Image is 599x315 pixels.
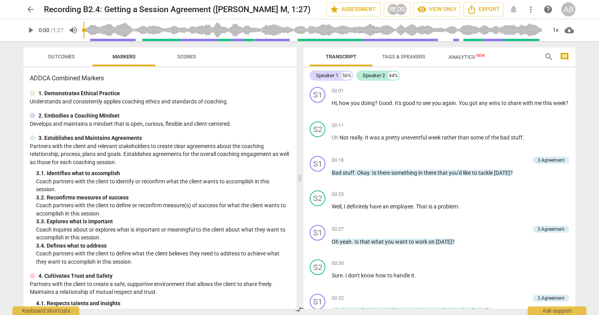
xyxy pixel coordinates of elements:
span: on [428,239,436,245]
span: ? [488,308,491,314]
span: me [534,100,543,106]
span: employee [390,203,413,210]
span: . [523,134,524,141]
span: chat [460,308,472,314]
h2: Recording B2.4: Getting a Session Agreement ([PERSON_NAME] M, 1:27) [44,5,310,14]
span: work [415,239,428,245]
span: any [479,100,489,106]
span: how [339,100,351,106]
button: Search [543,51,555,63]
span: there [424,170,437,176]
span: some [470,134,485,141]
span: the [491,134,500,141]
span: Well [354,308,365,314]
span: 00:18 [332,157,344,164]
button: AB [561,2,575,16]
span: a [434,203,438,210]
p: Coach partners with the client to define what the client believes they need to address to achieve... [36,250,290,266]
span: cloud_download [565,25,574,35]
span: doing [361,100,375,106]
span: really [350,134,362,141]
div: 56% [341,72,352,80]
span: the [451,308,460,314]
span: share [508,100,523,106]
div: Change speaker [310,121,325,137]
span: see [423,100,432,106]
span: a [402,308,406,314]
button: RNDG [384,2,410,16]
span: . [456,100,459,106]
span: Sure [332,272,343,279]
span: more_vert [526,5,535,14]
span: Tags & Speakers [382,54,425,60]
span: to [387,272,394,279]
div: Speaker 1 [316,72,338,80]
span: than [458,134,470,141]
span: week [553,100,566,106]
span: Not [339,134,350,141]
span: have [370,203,383,210]
div: 3.Agreement [537,295,565,302]
span: want [395,239,409,245]
span: to [409,239,415,245]
span: 00:27 [332,226,344,233]
span: Oh [332,239,340,245]
p: 4. Cultivates Trust and Safety [38,272,113,280]
span: help [543,5,553,14]
span: New [476,53,485,58]
span: uneventful [401,134,428,141]
span: 00:25 [332,191,344,198]
span: there [378,170,391,176]
span: ? [566,100,568,106]
span: Good [379,100,392,106]
span: Export [467,5,500,14]
button: View only [414,2,460,16]
span: . [458,203,459,210]
button: Volume [66,23,80,37]
span: for [443,308,451,314]
span: / 1:27 [51,27,64,33]
span: visibility [417,5,427,14]
span: Scores [177,54,196,60]
a: Help [541,2,555,16]
span: of [485,134,491,141]
span: search [544,52,554,62]
div: Change speaker [310,156,325,172]
span: outcome [420,308,443,314]
p: Coach partners with the client to identify or reconfirm what the client wants to accomplish in th... [36,177,290,194]
button: Assessment [326,2,381,16]
span: was [370,134,381,141]
div: 3. 2. Reconfirms measures of success [36,194,290,202]
span: Outcomes [48,54,75,60]
span: 00:30 [332,260,344,267]
span: rather [442,134,458,141]
div: 1x [548,24,563,36]
span: handle [394,272,411,279]
span: comment [560,52,569,62]
span: . [413,203,416,210]
span: wins [489,100,501,106]
span: don't [348,272,361,279]
span: would [379,308,395,314]
button: Show/Hide comments [558,51,571,63]
span: this [543,100,553,106]
span: 00:32 [332,295,344,302]
p: 1. Demonstrates Ethical Practice [38,89,120,98]
span: to [472,170,478,176]
span: . [392,100,395,106]
span: Analytics [448,54,485,60]
span: , [341,203,344,210]
div: Speaker 2 [363,72,385,80]
span: [DATE] [494,170,510,176]
span: to [416,100,423,106]
span: you [385,239,395,245]
button: Export [463,2,503,16]
span: You [459,100,469,106]
span: It [365,134,370,141]
span: something [391,170,418,176]
p: 2. Embodies a Coaching Mindset [38,112,120,120]
div: DG [395,4,407,15]
span: . [414,272,416,279]
div: 3.Agreement [537,157,565,164]
span: definitely [347,203,370,210]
